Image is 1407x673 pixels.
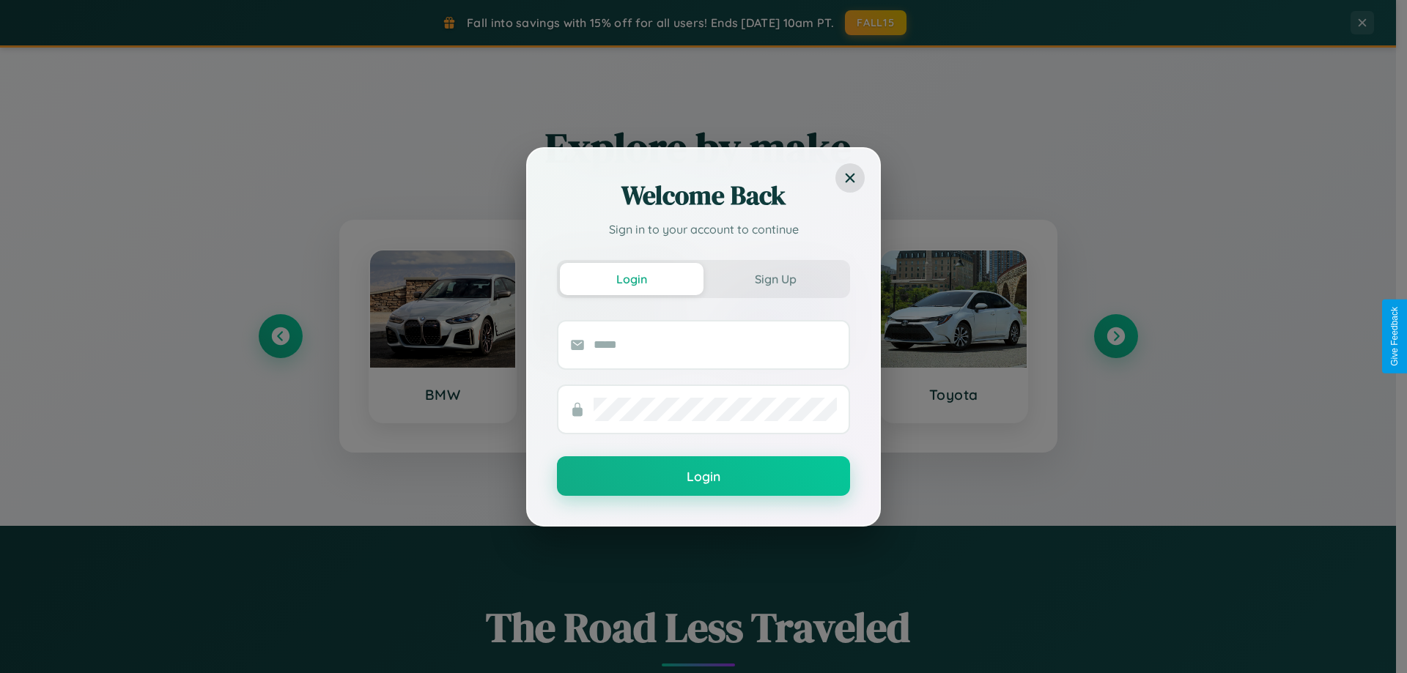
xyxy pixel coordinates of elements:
button: Sign Up [703,263,847,295]
button: Login [557,456,850,496]
div: Give Feedback [1389,307,1400,366]
p: Sign in to your account to continue [557,220,850,238]
h2: Welcome Back [557,178,850,213]
button: Login [560,263,703,295]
